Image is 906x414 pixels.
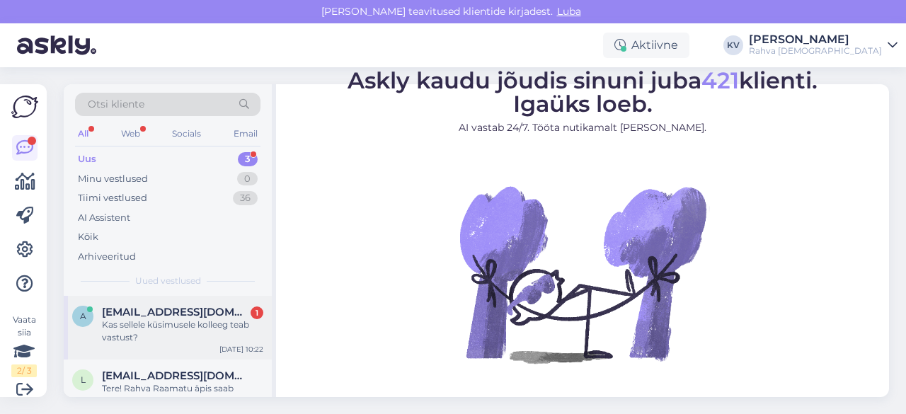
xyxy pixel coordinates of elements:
span: l [81,374,86,385]
div: Tiimi vestlused [78,191,147,205]
a: [PERSON_NAME]Rahva [DEMOGRAPHIC_DATA] [749,34,898,57]
div: Minu vestlused [78,172,148,186]
div: 1 [251,306,263,319]
div: 36 [233,191,258,205]
p: AI vastab 24/7. Tööta nutikamalt [PERSON_NAME]. [348,120,818,135]
div: Email [231,125,260,143]
div: AI Assistent [78,211,130,225]
div: Kõik [78,230,98,244]
span: 421 [701,67,739,94]
span: anuklutsnik@hotmail.com [102,306,249,318]
span: Otsi kliente [88,97,144,112]
span: Uued vestlused [135,275,201,287]
div: Web [118,125,143,143]
span: a [80,311,86,321]
span: Askly kaudu jõudis sinuni juba klienti. Igaüks loeb. [348,67,818,117]
div: Aktiivne [603,33,689,58]
span: Luba [553,5,585,18]
div: 0 [237,172,258,186]
img: Askly Logo [11,96,38,118]
div: Vaata siia [11,314,37,377]
div: Kas sellele küsimusele kolleeg teab vastust? [102,318,263,344]
div: Uus [78,152,96,166]
div: [PERSON_NAME] [749,34,882,45]
div: Tere! Rahva Raamatu äpis saab kuulata audioraamatuid ja lugeda e-raamatuid. E-raamatuid saab alla... [102,382,263,408]
div: 3 [238,152,258,166]
div: 2 / 3 [11,364,37,377]
div: [DATE] 10:22 [219,344,263,355]
div: All [75,125,91,143]
div: KV [723,35,743,55]
img: No Chat active [455,146,710,401]
div: Rahva [DEMOGRAPHIC_DATA] [749,45,882,57]
span: luksilaura@gmail.com [102,369,249,382]
div: Socials [169,125,204,143]
div: Arhiveeritud [78,250,136,264]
